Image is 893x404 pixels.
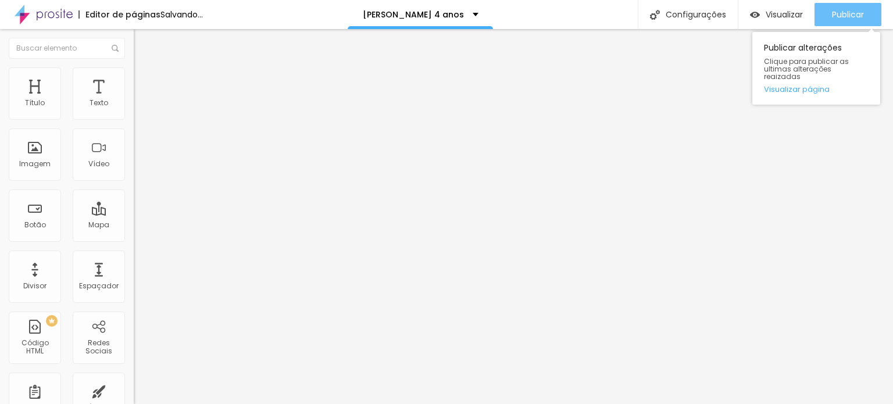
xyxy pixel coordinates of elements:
[752,32,880,105] div: Publicar alterações
[88,160,109,168] div: Vídeo
[363,10,464,19] p: [PERSON_NAME] 4 anos
[76,339,122,356] div: Redes Sociais
[23,282,47,290] div: Divisor
[650,10,660,20] img: Icone
[766,10,803,19] span: Visualizar
[738,3,815,26] button: Visualizar
[25,99,45,107] div: Título
[78,10,160,19] div: Editor de páginas
[9,38,125,59] input: Buscar elemento
[815,3,881,26] button: Publicar
[90,99,108,107] div: Texto
[24,221,46,229] div: Botão
[134,29,893,404] iframe: Editor
[12,339,58,356] div: Código HTML
[79,282,119,290] div: Espaçador
[832,10,864,19] span: Publicar
[764,85,869,93] a: Visualizar página
[112,45,119,52] img: Icone
[160,10,203,19] div: Salvando...
[750,10,760,20] img: view-1.svg
[19,160,51,168] div: Imagem
[764,58,869,81] span: Clique para publicar as ultimas alterações reaizadas
[88,221,109,229] div: Mapa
